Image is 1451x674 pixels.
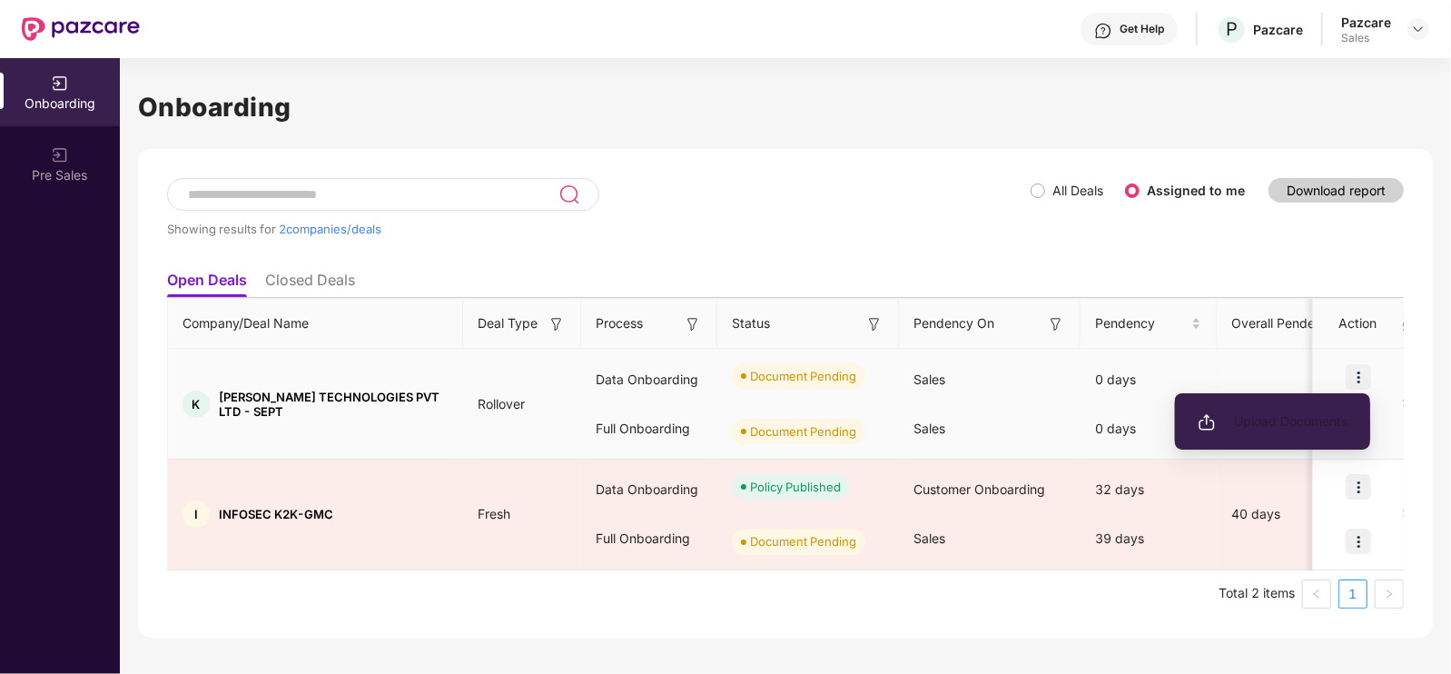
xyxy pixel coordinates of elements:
button: right [1375,580,1404,609]
div: Pazcare [1253,21,1303,38]
span: Pendency On [913,313,994,333]
div: K [183,391,210,418]
img: svg+xml;base64,PHN2ZyB3aWR0aD0iMTYiIGhlaWdodD0iMTYiIHZpZXdCb3g9IjAgMCAxNiAxNiIgZmlsbD0ibm9uZSIgeG... [684,315,702,333]
img: New Pazcare Logo [22,17,140,41]
li: Next Page [1375,580,1404,609]
li: Total 2 items [1219,580,1295,609]
div: 0 days [1081,404,1217,453]
span: Fresh [463,506,525,521]
div: Data Onboarding [581,355,717,404]
th: Overall Pendency [1217,299,1371,349]
img: svg+xml;base64,PHN2ZyB3aWR0aD0iMjQiIGhlaWdodD0iMjUiIHZpZXdCb3g9IjAgMCAyNCAyNSIgZmlsbD0ibm9uZSIgeG... [558,183,579,205]
li: Open Deals [167,271,247,297]
span: Pendency [1095,313,1188,333]
label: All Deals [1052,183,1103,198]
img: svg+xml;base64,PHN2ZyBpZD0iRHJvcGRvd24tMzJ4MzIiIHhtbG5zPSJodHRwOi8vd3d3LnczLm9yZy8yMDAwL3N2ZyIgd2... [1411,22,1426,36]
span: 2 companies/deals [279,222,381,236]
span: Sales [913,421,945,436]
img: icon [1346,364,1371,390]
img: svg+xml;base64,PHN2ZyB3aWR0aD0iMTYiIGhlaWdodD0iMTYiIHZpZXdCb3g9IjAgMCAxNiAxNiIgZmlsbD0ibm9uZSIgeG... [865,315,883,333]
span: INFOSEC K2K-GMC [219,507,333,521]
span: right [1384,589,1395,600]
span: Status [732,313,770,333]
div: Document Pending [750,422,856,441]
div: Get Help [1120,22,1164,36]
span: [PERSON_NAME] TECHNOLOGIES PVT LTD - SEPT [219,390,449,419]
div: Sales [1341,31,1391,45]
div: I [183,501,210,528]
li: Previous Page [1302,580,1331,609]
button: left [1302,580,1331,609]
h1: Onboarding [138,87,1433,127]
span: P [1226,18,1238,40]
img: svg+xml;base64,PHN2ZyB3aWR0aD0iMTYiIGhlaWdodD0iMTYiIHZpZXdCb3g9IjAgMCAxNiAxNiIgZmlsbD0ibm9uZSIgeG... [548,315,566,333]
span: Deal Type [478,313,538,333]
div: Pazcare [1341,14,1391,31]
img: svg+xml;base64,PHN2ZyB3aWR0aD0iMTYiIGhlaWdodD0iMTYiIHZpZXdCb3g9IjAgMCAxNiAxNiIgZmlsbD0ibm9uZSIgeG... [1047,315,1065,333]
div: 32 days [1081,465,1217,514]
span: Rollover [463,396,539,411]
img: icon [1346,529,1371,554]
label: Assigned to me [1147,183,1245,198]
div: 0 days [1081,355,1217,404]
span: Sales [913,372,945,387]
div: Document Pending [750,532,856,550]
div: 39 days [1081,514,1217,563]
img: svg+xml;base64,PHN2ZyB3aWR0aD0iMjAiIGhlaWdodD0iMjAiIHZpZXdCb3g9IjAgMCAyMCAyMCIgZmlsbD0ibm9uZSIgeG... [1198,413,1216,431]
img: icon [1346,474,1371,500]
th: Action [1313,299,1404,349]
span: Upload Documents [1198,411,1347,431]
div: Policy Published [750,478,841,496]
div: Document Pending [750,367,856,385]
span: Sales [913,530,945,546]
a: 1 [1339,580,1367,608]
th: Company/Deal Name [168,299,463,349]
button: Download report [1268,178,1404,203]
li: Closed Deals [265,271,355,297]
div: Full Onboarding [581,404,717,453]
span: left [1311,589,1322,600]
img: svg+xml;base64,PHN2ZyB3aWR0aD0iMjAiIGhlaWdodD0iMjAiIHZpZXdCb3g9IjAgMCAyMCAyMCIgZmlsbD0ibm9uZSIgeG... [51,74,69,93]
th: Pendency [1081,299,1217,349]
li: 1 [1338,580,1367,609]
div: Full Onboarding [581,514,717,563]
div: Data Onboarding [581,465,717,514]
span: Process [596,313,643,333]
div: 40 days [1217,504,1371,524]
img: svg+xml;base64,PHN2ZyB3aWR0aD0iMjAiIGhlaWdodD0iMjAiIHZpZXdCb3g9IjAgMCAyMCAyMCIgZmlsbD0ibm9uZSIgeG... [51,146,69,164]
span: Customer Onboarding [913,481,1045,497]
img: svg+xml;base64,PHN2ZyBpZD0iSGVscC0zMngzMiIgeG1sbnM9Imh0dHA6Ly93d3cudzMub3JnLzIwMDAvc3ZnIiB3aWR0aD... [1094,22,1112,40]
div: Showing results for [167,222,1031,236]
